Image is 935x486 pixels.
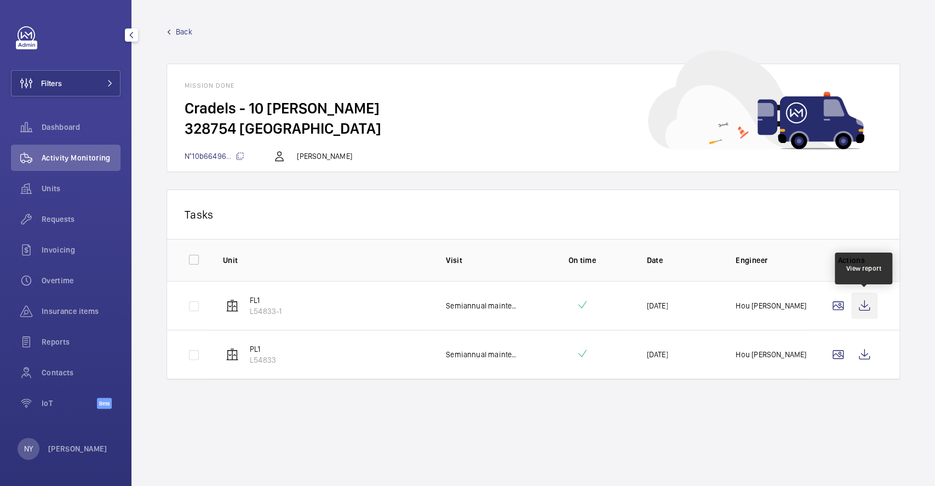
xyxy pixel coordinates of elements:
img: elevator.svg [226,299,239,312]
p: On time [535,255,629,266]
h2: Cradels - 10 [PERSON_NAME] [185,98,882,118]
span: Activity Monitoring [42,152,121,163]
p: Hou [PERSON_NAME] [736,349,806,360]
p: Hou [PERSON_NAME] [736,300,806,311]
p: FL1 [250,295,282,306]
img: car delivery [648,50,864,150]
img: elevator.svg [226,348,239,361]
p: Semiannual maintenance [446,300,518,311]
p: L54833 [250,355,276,365]
h2: 328754 [GEOGRAPHIC_DATA] [185,118,882,139]
span: Dashboard [42,122,121,133]
p: [DATE] [646,349,668,360]
p: Tasks [185,208,882,221]
p: [PERSON_NAME] [48,443,107,454]
p: Engineer [736,255,807,266]
span: N°10b66496... [185,152,244,161]
span: Overtime [42,275,121,286]
span: Beta [97,398,112,409]
p: Date [646,255,718,266]
p: Visit [446,255,518,266]
p: L54833-1 [250,306,282,317]
p: Semiannual maintenance [446,349,518,360]
p: Actions [825,255,877,266]
span: Reports [42,336,121,347]
p: [PERSON_NAME] [297,151,352,162]
span: Insurance items [42,306,121,317]
p: [DATE] [646,300,668,311]
span: Units [42,183,121,194]
div: View report [846,264,881,273]
span: Back [176,26,192,37]
button: Filters [11,70,121,96]
p: PL1 [250,344,276,355]
p: Unit [223,255,428,266]
h1: Mission done [185,82,882,89]
span: IoT [42,398,97,409]
span: Filters [41,78,62,89]
span: Contacts [42,367,121,378]
p: NY [24,443,33,454]
span: Requests [42,214,121,225]
span: Invoicing [42,244,121,255]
